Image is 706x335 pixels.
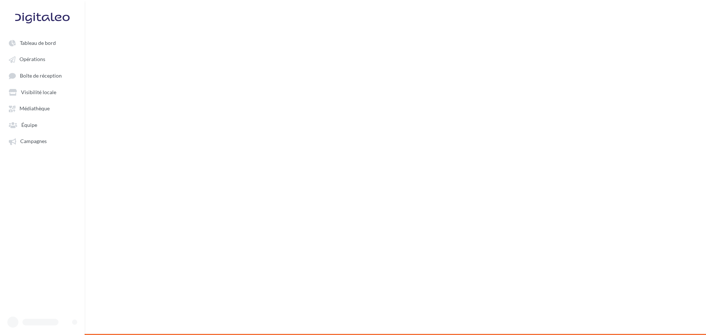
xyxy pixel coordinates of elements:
[4,36,80,49] a: Tableau de bord
[20,72,62,79] span: Boîte de réception
[21,122,37,128] span: Équipe
[20,40,56,46] span: Tableau de bord
[4,52,80,65] a: Opérations
[4,101,80,115] a: Médiathèque
[4,118,80,131] a: Équipe
[21,89,56,95] span: Visibilité locale
[19,56,45,63] span: Opérations
[19,106,50,112] span: Médiathèque
[4,69,80,82] a: Boîte de réception
[4,134,80,147] a: Campagnes
[4,85,80,99] a: Visibilité locale
[20,138,47,145] span: Campagnes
